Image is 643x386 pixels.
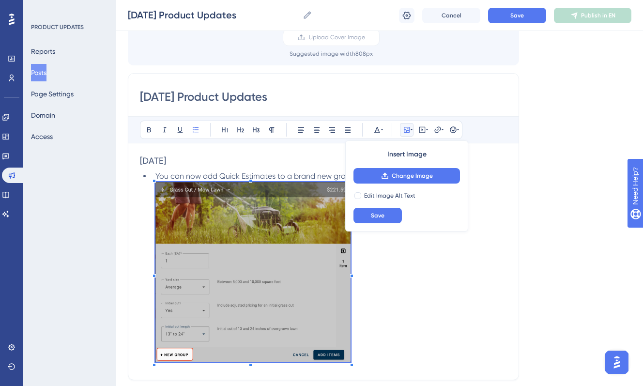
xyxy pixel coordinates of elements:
button: Change Image [353,168,460,184]
button: Page Settings [31,85,74,103]
div: PRODUCT UPDATES [31,23,84,31]
button: Reports [31,43,55,60]
span: Edit Image Alt Text [364,192,415,200]
button: Domain [31,107,55,124]
button: Save [488,8,546,23]
span: Save [371,212,384,219]
span: Publish in EN [581,12,615,19]
span: Insert Image [387,149,427,160]
button: Access [31,128,53,145]
span: [DATE] [140,155,166,166]
span: Change Image [392,172,433,180]
button: Posts [31,64,46,81]
iframe: UserGuiding AI Assistant Launcher [602,348,631,377]
span: Save [510,12,524,19]
span: Need Help? [23,2,61,14]
div: Suggested image width 808 px [290,50,373,58]
span: You can now add Quick Estimates to a brand new group [155,171,355,181]
input: Post Title [140,89,507,105]
button: Cancel [422,8,480,23]
button: Save [353,208,402,223]
span: Cancel [442,12,461,19]
button: Publish in EN [554,8,631,23]
span: Upload Cover Image [309,33,365,41]
input: Post Name [128,8,299,22]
